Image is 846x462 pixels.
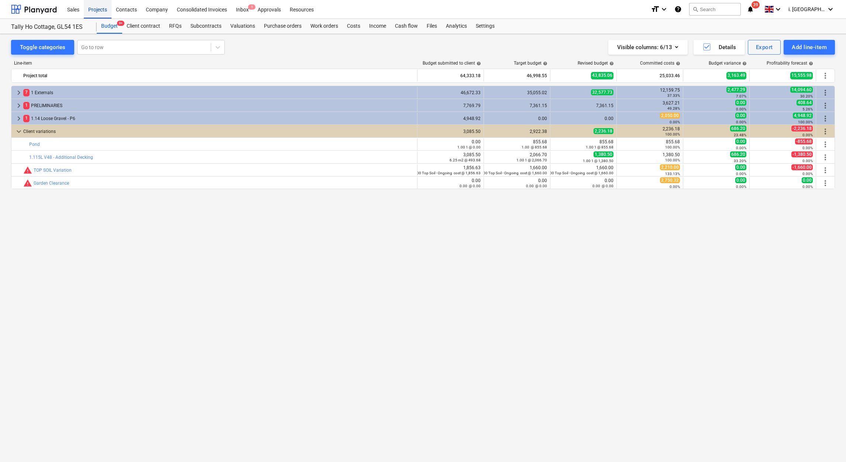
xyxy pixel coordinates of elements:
[736,146,746,150] small: 0.00%
[702,42,736,52] div: Details
[594,128,613,134] span: 2,236.18
[734,133,746,137] small: 23.48%
[471,19,499,34] div: Settings
[420,103,481,108] div: 7,769.79
[343,19,365,34] a: Costs
[423,61,481,66] div: Budget submitted to client
[14,114,23,123] span: keyboard_arrow_right
[541,61,547,66] span: help
[487,70,547,82] div: 46,998.55
[774,5,783,14] i: keyboard_arrow_down
[660,113,680,119] span: 2,050.00
[807,61,813,66] span: help
[23,166,32,175] span: Committed costs exceed revised budget
[14,101,23,110] span: keyboard_arrow_right
[11,23,88,31] div: Tally Ho Cottage, GL54 1ES
[735,100,746,106] span: 0.00
[14,127,23,136] span: keyboard_arrow_down
[226,19,259,34] a: Valuations
[422,19,441,34] a: Files
[23,126,414,137] div: Client variations
[546,171,613,175] small: 1.00 Top Soil - Ongoing cost @ 1,660.00
[608,61,614,66] span: help
[591,89,613,95] span: 32,577.73
[553,103,613,108] div: 7,361.15
[736,185,746,189] small: 0.00%
[802,185,813,189] small: 0.00%
[802,133,813,137] small: 0.00%
[546,165,613,175] div: 1,660.00
[23,115,30,122] span: 1
[97,19,122,34] div: Budget
[259,19,306,34] a: Purchase orders
[29,155,93,160] a: 1.115L V48 - Additional Decking
[674,61,680,66] span: help
[826,5,835,14] i: keyboard_arrow_down
[365,19,391,34] a: Income
[413,165,481,175] div: 1,856.63
[795,138,813,144] span: -855.68
[821,88,830,97] span: More actions
[620,70,680,82] div: 25,033.46
[23,87,414,99] div: 1 Externals
[487,139,547,150] div: 855.68
[420,90,481,95] div: 46,672.33
[735,177,746,183] span: 0.00
[821,166,830,175] span: More actions
[793,113,813,119] span: 4,948.92
[821,179,830,188] span: More actions
[660,5,668,14] i: keyboard_arrow_down
[122,19,165,34] a: Client contract
[798,120,813,124] small: 100.00%
[487,129,547,134] div: 2,922.38
[553,116,613,121] div: 0.00
[23,113,414,124] div: 1.14 Loose Gravel - P6
[689,3,741,16] button: Search
[592,184,613,188] small: 0.00 @ 0.00
[670,185,680,189] small: 0.00%
[792,42,827,52] div: Add line-item
[420,139,481,150] div: 0.00
[730,126,746,131] span: 686.20
[791,151,813,157] span: -1,380.50
[487,116,547,121] div: 0.00
[821,140,830,149] span: More actions
[802,159,813,163] small: 0.00%
[736,94,746,98] small: 7.07%
[620,88,680,98] div: 12,159.75
[516,158,547,162] small: 1.00 1 @ 2,066.70
[23,102,30,109] span: 1
[11,61,418,66] div: Line-item
[620,126,680,137] div: 2,236.18
[586,145,613,149] small: 1.00 1 @ 855.68
[553,139,613,150] div: 855.68
[441,19,471,34] a: Analytics
[821,114,830,123] span: More actions
[487,178,547,188] div: 0.00
[736,107,746,111] small: 0.00%
[726,72,746,79] span: 3,163.49
[522,145,547,149] small: 1.00 @ 855.68
[735,164,746,170] span: 0.00
[797,100,813,106] span: 408.64
[694,40,745,55] button: Details
[767,61,813,66] div: Profitability forecast
[788,6,825,12] span: i. [GEOGRAPHIC_DATA]
[391,19,422,34] div: Cash flow
[487,90,547,95] div: 35,055.02
[726,87,746,93] span: 2,477.29
[23,89,30,96] span: 7
[747,5,754,14] i: notifications
[692,6,698,12] span: search
[730,151,746,157] span: 686.20
[800,94,813,98] small: 30.20%
[97,19,122,34] a: Budget9+
[802,146,813,150] small: 0.00%
[165,19,186,34] a: RFQs
[735,138,746,144] span: 0.00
